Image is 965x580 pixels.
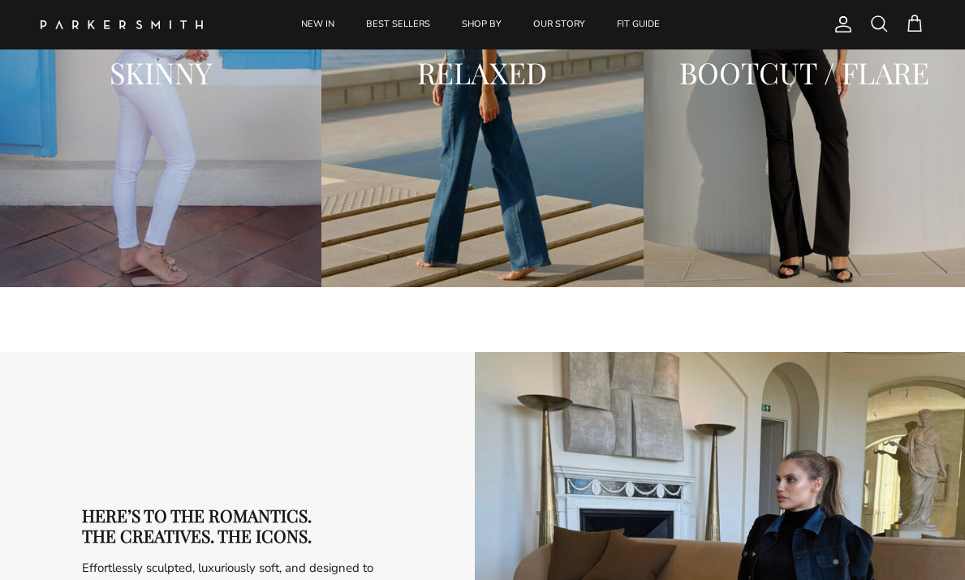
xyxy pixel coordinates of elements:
[660,57,949,89] h2: BOOTCUT / FLARE
[41,20,203,29] a: Parker Smith
[827,15,853,34] a: Account
[16,57,305,89] h2: SKINNY
[919,505,943,530] svg: Scroll to Top
[338,57,627,89] h2: RELAXED
[82,504,312,547] strong: HERE’S TO THE ROMANTICS. THE CREATIVES. THE ICONS.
